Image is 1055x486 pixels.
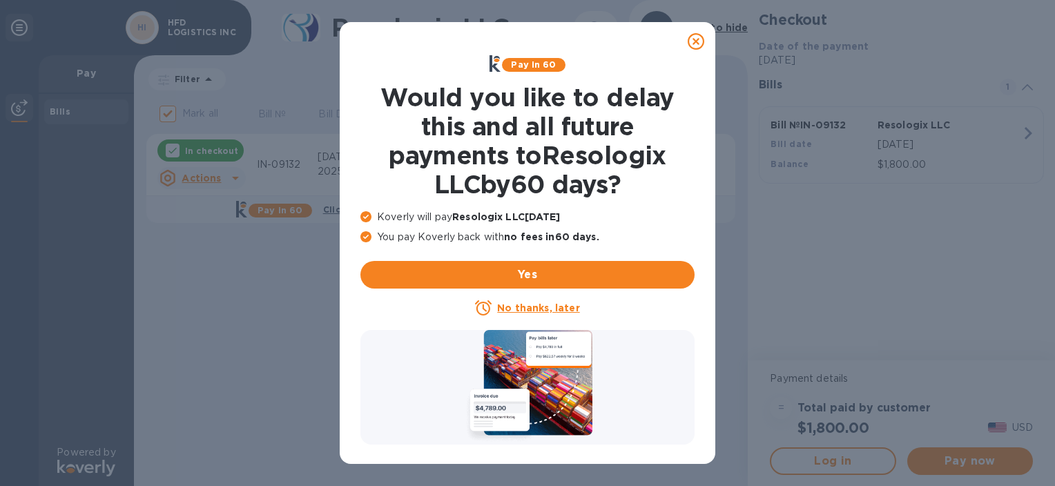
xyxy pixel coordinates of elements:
[371,266,684,283] span: Yes
[360,261,695,289] button: Yes
[504,231,599,242] b: no fees in 60 days .
[511,59,556,70] b: Pay in 60
[360,230,695,244] p: You pay Koverly back with
[360,210,695,224] p: Koverly will pay
[360,83,695,199] h1: Would you like to delay this and all future payments to Resologix LLC by 60 days ?
[452,211,561,222] b: Resologix LLC [DATE]
[497,302,579,313] u: No thanks, later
